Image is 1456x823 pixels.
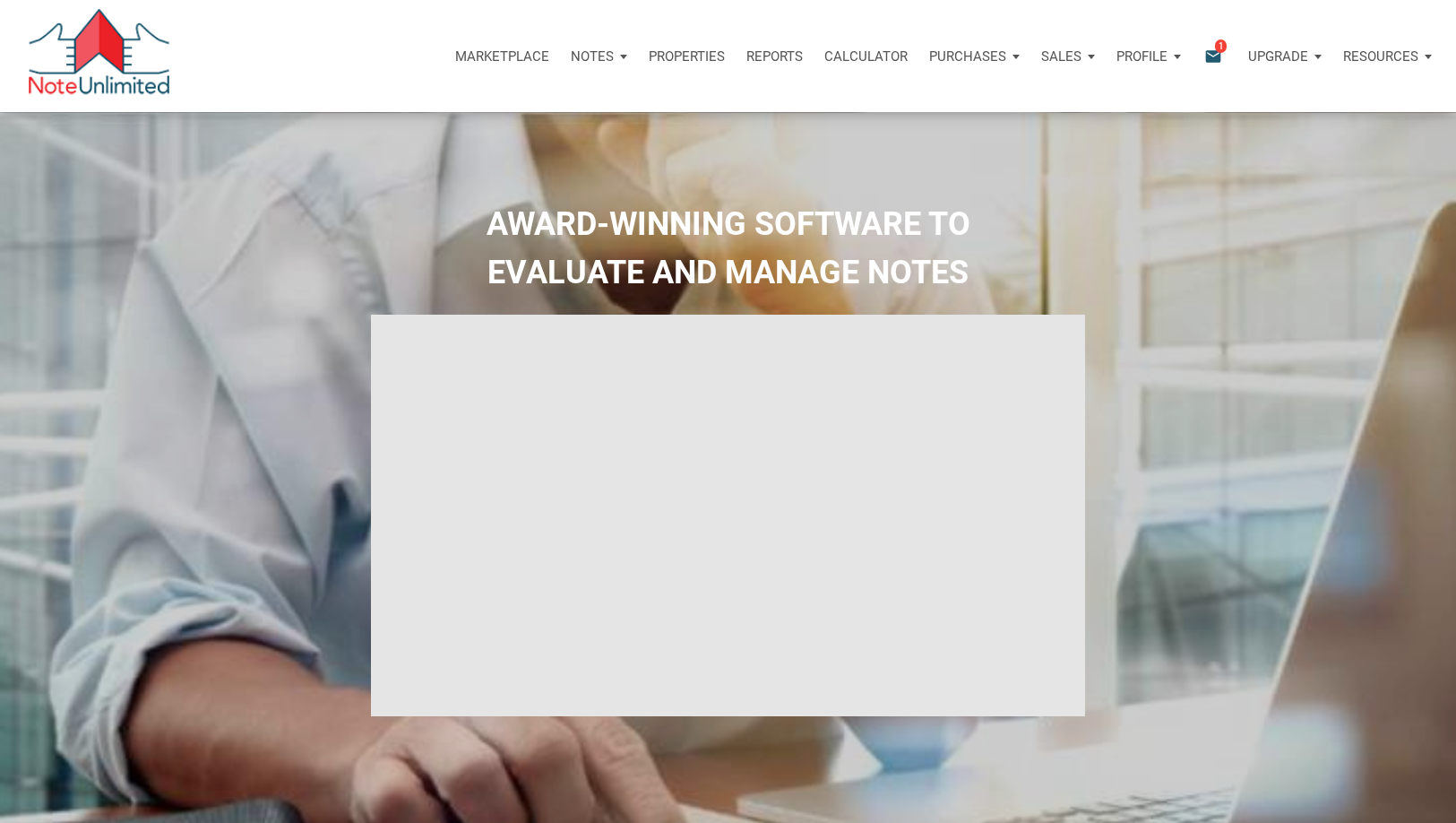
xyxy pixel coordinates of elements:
h2: AWARD-WINNING SOFTWARE TO EVALUATE AND MANAGE NOTES [13,200,1443,297]
p: Profile [1116,48,1167,65]
button: Reports [736,30,814,83]
button: Resources [1332,30,1443,83]
p: Properties [649,48,725,65]
p: Marketplace [455,48,549,65]
button: email1 [1191,30,1237,83]
button: Upgrade [1237,30,1332,83]
button: Marketplace [444,30,560,83]
button: Purchases [918,30,1030,83]
a: Calculator [814,30,918,83]
iframe: NoteUnlimited [371,315,1086,717]
p: Notes [571,48,614,65]
p: Calculator [824,48,908,65]
p: Reports [746,48,803,65]
button: Notes [560,30,638,83]
button: Sales [1030,30,1106,83]
i: email [1202,46,1224,66]
span: 1 [1215,39,1227,53]
p: Upgrade [1248,48,1308,65]
button: Profile [1106,30,1192,83]
p: Purchases [929,48,1006,65]
p: Sales [1041,48,1081,65]
a: Properties [638,30,736,83]
p: Resources [1343,48,1418,65]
